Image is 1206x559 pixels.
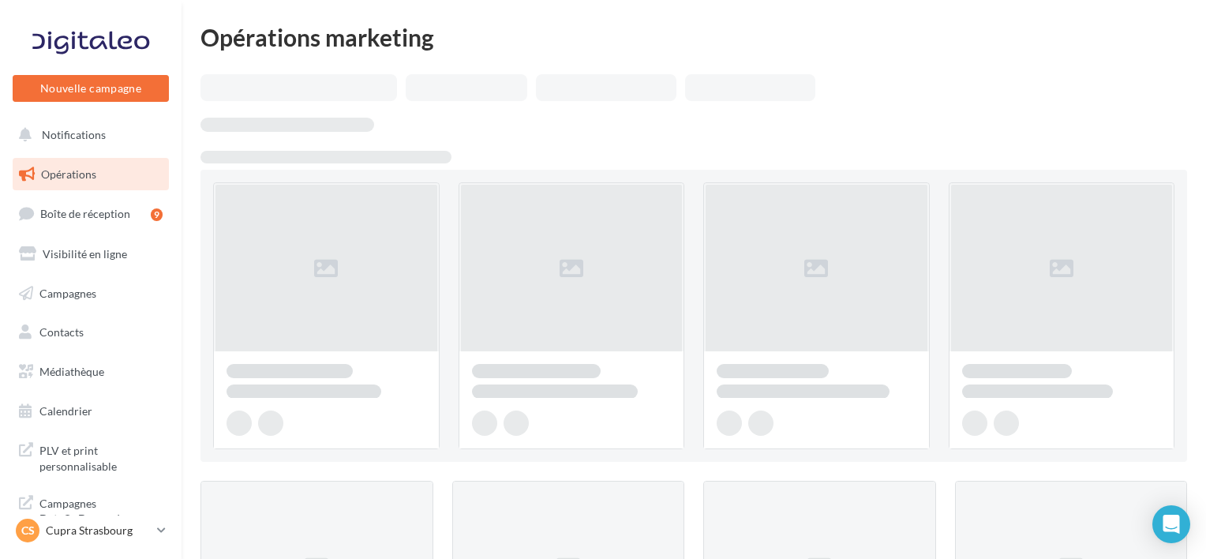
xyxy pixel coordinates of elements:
span: Notifications [42,128,106,141]
a: Opérations [9,158,172,191]
span: Opérations [41,167,96,181]
span: Médiathèque [39,365,104,378]
p: Cupra Strasbourg [46,523,151,538]
a: Médiathèque [9,355,172,388]
span: PLV et print personnalisable [39,440,163,474]
a: Boîte de réception9 [9,197,172,231]
span: CS [21,523,35,538]
span: Campagnes DataOnDemand [39,493,163,527]
button: Nouvelle campagne [13,75,169,102]
span: Campagnes [39,286,96,299]
a: PLV et print personnalisable [9,433,172,480]
a: CS Cupra Strasbourg [13,516,169,546]
a: Contacts [9,316,172,349]
a: Calendrier [9,395,172,428]
div: Open Intercom Messenger [1152,505,1190,543]
span: Boîte de réception [40,207,130,220]
a: Campagnes DataOnDemand [9,486,172,533]
button: Notifications [9,118,166,152]
div: 9 [151,208,163,221]
span: Visibilité en ligne [43,247,127,261]
a: Visibilité en ligne [9,238,172,271]
a: Campagnes [9,277,172,310]
span: Calendrier [39,404,92,418]
span: Contacts [39,325,84,339]
div: Opérations marketing [200,25,1187,49]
